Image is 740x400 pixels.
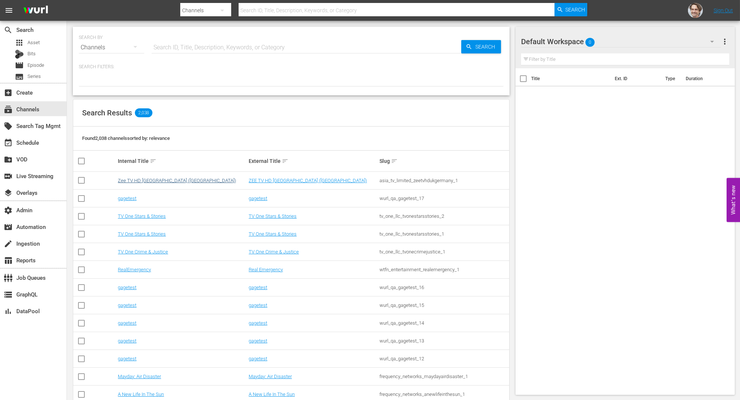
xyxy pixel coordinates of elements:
a: gagetest [249,285,267,290]
a: gagetest [118,320,136,326]
a: A New Life In The Sun [249,391,295,397]
span: Series [15,72,24,81]
span: 2,038 [135,108,152,117]
a: Sign Out [714,7,733,13]
span: Ingestion [4,239,13,248]
span: Search [472,40,501,53]
span: 0 [585,35,595,50]
a: gagetest [118,338,136,344]
span: Overlays [4,188,13,197]
div: wurl_qa_gagetest_12 [379,356,508,361]
a: RealEmergency [118,267,151,272]
th: Title [531,68,610,89]
span: VOD [4,155,13,164]
div: wurl_qa_gagetest_13 [379,338,508,344]
a: Zee TV HD [GEOGRAPHIC_DATA] ([GEOGRAPHIC_DATA]) [118,178,236,183]
span: Bits [28,50,36,58]
div: frequency_networks_maydayairdisaster_1 [379,374,508,379]
a: gagetest [118,285,136,290]
th: Type [661,68,681,89]
div: Bits [15,50,24,59]
button: Open Feedback Widget [727,178,740,222]
span: more_vert [720,37,729,46]
div: wurl_qa_gagetest_14 [379,320,508,326]
span: Search Results [82,108,132,117]
div: tv_one_llc_tvonestarsstories_1 [379,231,508,237]
a: gagetest [249,338,267,344]
span: Series [28,73,41,80]
a: TV One Stars & Stories [249,213,297,219]
a: ZEE TV HD [GEOGRAPHIC_DATA] ([GEOGRAPHIC_DATA]) [249,178,367,183]
div: Channels [79,37,144,58]
span: Admin [4,206,13,215]
div: Internal Title [118,157,246,165]
span: Schedule [4,138,13,147]
img: ans4CAIJ8jUAAAAAAAAAAAAAAAAAAAAAAAAgQb4GAAAAAAAAAAAAAAAAAAAAAAAAJMjXAAAAAAAAAAAAAAAAAAAAAAAAgAT5G... [18,2,54,19]
span: Automation [4,223,13,232]
span: Asset [15,38,24,47]
a: gagetest [249,320,267,326]
a: TV One Stars & Stories [118,231,166,237]
span: sort [391,158,398,164]
div: asia_tv_limited_zeetvhdukgermany_1 [379,178,508,183]
button: more_vert [720,33,729,50]
div: Default Workspace [521,31,721,52]
a: TV One Stars & Stories [118,213,166,219]
span: Create [4,88,13,97]
span: sort [150,158,156,164]
a: Mayday: Air Disaster [118,374,161,379]
a: gagetest [118,356,136,361]
a: A New Life In The Sun [118,391,164,397]
a: TV One Stars & Stories [249,231,297,237]
a: gagetest [249,302,267,308]
div: wurl_qa_gagetest_15 [379,302,508,308]
a: gagetest [249,356,267,361]
span: GraphQL [4,290,13,299]
th: Ext. ID [610,68,661,89]
span: Asset [28,39,40,46]
a: gagetest [118,302,136,308]
div: wurl_qa_gagetest_16 [379,285,508,290]
span: Search Tag Mgmt [4,122,13,131]
span: Found 2,038 channels sorted by: relevance [82,135,170,141]
span: Reports [4,256,13,265]
span: DataPool [4,307,13,316]
div: wtfn_entertainment_realemergency_1 [379,267,508,272]
div: tv_one_llc_tvonestarsstories_2 [379,213,508,219]
div: Slug [379,157,508,165]
div: External Title [249,157,377,165]
a: TV One Crime & Justice [249,249,299,255]
th: Duration [681,68,726,89]
a: gagetest [118,196,136,201]
div: wurl_qa_gagetest_17 [379,196,508,201]
span: Live Streaming [4,172,13,181]
a: gagetest [249,196,267,201]
a: TV One Crime & Justice [118,249,168,255]
button: Search [461,40,501,53]
a: Real Emergency [249,267,283,272]
span: Search [4,26,13,35]
span: Episode [28,62,44,69]
span: menu [4,6,13,15]
img: photo.jpg [688,3,703,18]
span: Episode [15,61,24,70]
span: Search [566,3,585,16]
span: Channels [4,105,13,114]
div: tv_one_llc_tvonecrimejustice_1 [379,249,508,255]
span: Job Queues [4,273,13,282]
p: Search Filters: [79,64,504,70]
div: frequency_networks_anewlifeinthesun_1 [379,391,508,397]
span: sort [282,158,288,164]
button: Search [555,3,587,16]
a: Mayday: Air Disaster [249,374,292,379]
